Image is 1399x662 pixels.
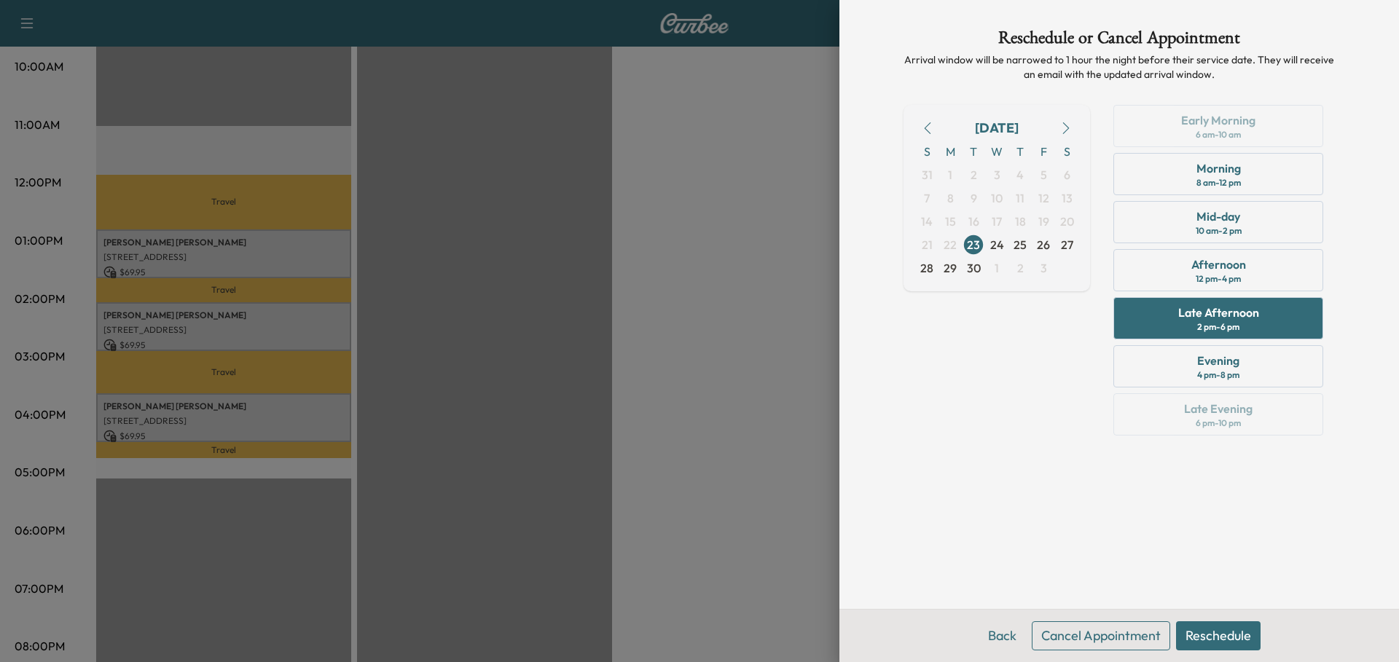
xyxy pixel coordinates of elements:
[1041,259,1047,277] span: 3
[967,236,980,253] span: 23
[967,259,981,277] span: 30
[944,236,957,253] span: 22
[971,189,977,207] span: 9
[995,259,999,277] span: 1
[1055,140,1078,163] span: S
[1014,236,1027,253] span: 25
[968,213,979,230] span: 16
[944,259,957,277] span: 29
[979,621,1026,650] button: Back
[1038,189,1049,207] span: 12
[1178,304,1259,321] div: Late Afternoon
[1196,208,1240,225] div: Mid-day
[971,166,977,184] span: 2
[990,236,1004,253] span: 24
[1008,140,1032,163] span: T
[904,29,1335,52] h1: Reschedule or Cancel Appointment
[1197,321,1239,333] div: 2 pm - 6 pm
[920,259,933,277] span: 28
[945,213,956,230] span: 15
[1197,369,1239,381] div: 4 pm - 8 pm
[922,166,933,184] span: 31
[921,213,933,230] span: 14
[1037,236,1050,253] span: 26
[1017,259,1024,277] span: 2
[994,166,1000,184] span: 3
[924,189,930,207] span: 7
[991,189,1003,207] span: 10
[1196,177,1241,189] div: 8 am - 12 pm
[962,140,985,163] span: T
[1061,236,1073,253] span: 27
[1064,166,1070,184] span: 6
[948,166,952,184] span: 1
[947,189,954,207] span: 8
[1062,189,1073,207] span: 13
[915,140,938,163] span: S
[1060,213,1074,230] span: 20
[985,140,1008,163] span: W
[1016,166,1024,184] span: 4
[1038,213,1049,230] span: 19
[1016,189,1024,207] span: 11
[1041,166,1047,184] span: 5
[1032,140,1055,163] span: F
[1176,621,1261,650] button: Reschedule
[1196,273,1241,285] div: 12 pm - 4 pm
[1196,159,1241,177] div: Morning
[1032,621,1170,650] button: Cancel Appointment
[975,118,1019,138] div: [DATE]
[1197,352,1239,369] div: Evening
[1015,213,1026,230] span: 18
[938,140,962,163] span: M
[1191,256,1246,273] div: Afternoon
[922,236,933,253] span: 21
[904,52,1335,82] p: Arrival window will be narrowed to 1 hour the night before their service date. They will receive ...
[1196,225,1242,237] div: 10 am - 2 pm
[992,213,1002,230] span: 17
